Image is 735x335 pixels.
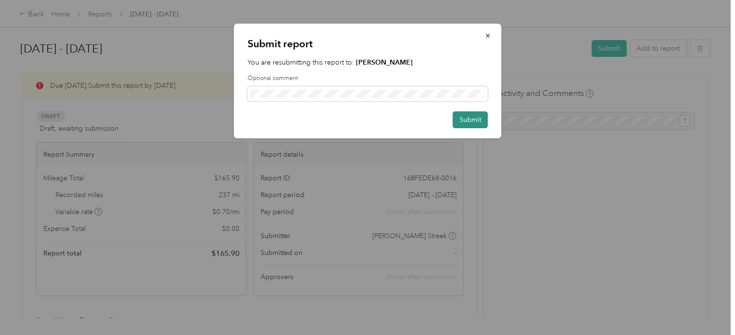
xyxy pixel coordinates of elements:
[356,58,413,67] strong: [PERSON_NAME]
[248,74,488,83] label: Optional comment
[248,57,488,67] p: You are resubmitting this report to:
[248,37,488,51] p: Submit report
[681,281,735,335] iframe: Everlance-gr Chat Button Frame
[453,111,488,128] button: Submit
